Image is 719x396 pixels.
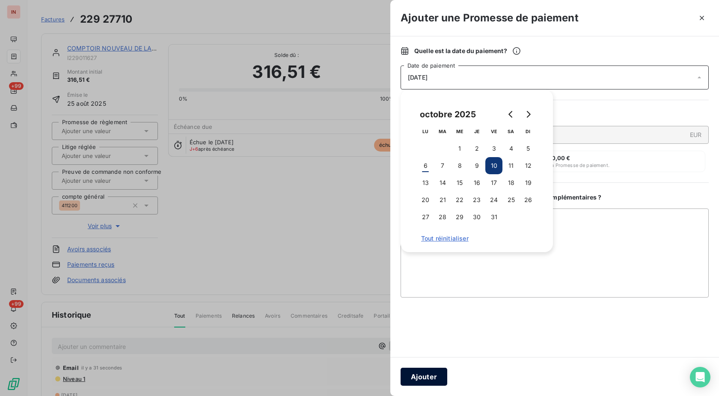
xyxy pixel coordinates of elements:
button: 13 [417,174,434,191]
button: 9 [468,157,485,174]
button: Go to previous month [502,106,520,123]
button: 3 [485,140,502,157]
span: [DATE] [408,74,428,81]
button: 31 [485,208,502,226]
button: Go to next month [520,106,537,123]
button: 16 [468,174,485,191]
button: 25 [502,191,520,208]
button: 1 [451,140,468,157]
span: Quelle est la date du paiement ? [414,47,521,55]
th: mardi [434,123,451,140]
button: 7 [434,157,451,174]
span: Tout réinitialiser [421,235,532,242]
button: 8 [451,157,468,174]
button: 14 [434,174,451,191]
th: samedi [502,123,520,140]
button: 11 [502,157,520,174]
button: 20 [417,191,434,208]
button: 26 [520,191,537,208]
button: 18 [502,174,520,191]
button: 21 [434,191,451,208]
button: 12 [520,157,537,174]
th: lundi [417,123,434,140]
th: dimanche [520,123,537,140]
button: 5 [520,140,537,157]
button: 23 [468,191,485,208]
button: 19 [520,174,537,191]
button: 6 [417,157,434,174]
h3: Ajouter une Promesse de paiement [401,10,579,26]
button: 24 [485,191,502,208]
button: 10 [485,157,502,174]
button: 2 [468,140,485,157]
button: 4 [502,140,520,157]
button: 29 [451,208,468,226]
button: 17 [485,174,502,191]
div: octobre 2025 [417,107,479,121]
button: 28 [434,208,451,226]
span: 0,00 € [552,155,570,161]
th: mercredi [451,123,468,140]
div: Open Intercom Messenger [690,367,710,387]
button: 27 [417,208,434,226]
button: 30 [468,208,485,226]
button: 22 [451,191,468,208]
button: 15 [451,174,468,191]
button: Ajouter [401,368,447,386]
th: vendredi [485,123,502,140]
th: jeudi [468,123,485,140]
